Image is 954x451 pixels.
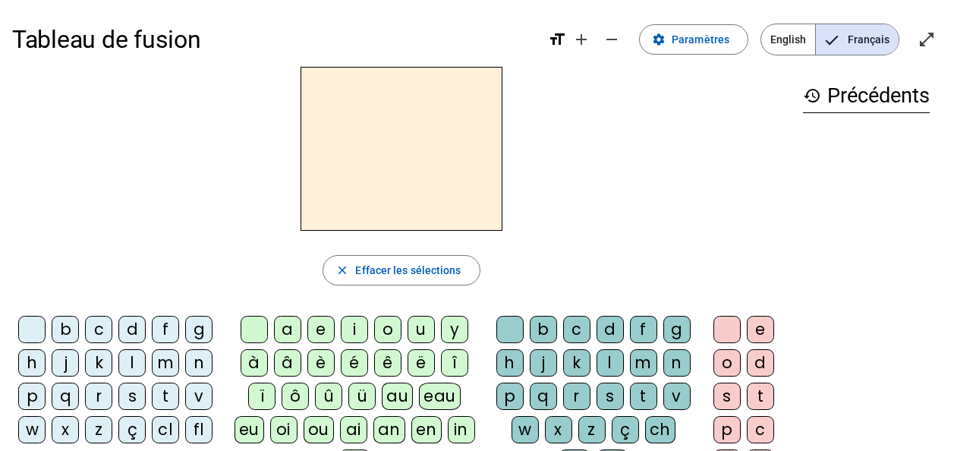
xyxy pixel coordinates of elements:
div: c [85,316,112,343]
mat-icon: add [572,30,590,49]
div: c [747,416,774,443]
button: Paramètres [639,24,748,55]
span: English [761,24,815,55]
div: o [374,316,401,343]
div: v [663,383,691,410]
div: à [241,349,268,377]
div: cl [152,416,179,443]
div: j [52,349,79,377]
div: h [18,349,46,377]
div: ô [282,383,309,410]
div: n [663,349,691,377]
div: e [307,316,335,343]
div: eu [235,416,264,443]
div: j [530,349,557,377]
div: t [630,383,657,410]
div: s [118,383,146,410]
div: ü [348,383,376,410]
div: ç [118,416,146,443]
mat-icon: settings [652,33,666,46]
h3: Précédents [803,79,930,113]
div: â [274,349,301,377]
div: w [18,416,46,443]
div: r [85,383,112,410]
div: z [85,416,112,443]
div: ai [340,416,367,443]
div: y [441,316,468,343]
button: Effacer les sélections [323,255,480,285]
mat-icon: remove [603,30,621,49]
div: q [530,383,557,410]
div: ë [408,349,435,377]
div: au [382,383,413,410]
div: h [496,349,524,377]
div: v [185,383,213,410]
div: é [341,349,368,377]
div: in [448,416,475,443]
div: fl [185,416,213,443]
div: s [597,383,624,410]
div: t [152,383,179,410]
div: q [52,383,79,410]
span: Français [816,24,899,55]
div: l [597,349,624,377]
div: f [152,316,179,343]
h1: Tableau de fusion [12,15,536,64]
mat-icon: format_size [548,30,566,49]
div: s [713,383,741,410]
div: û [315,383,342,410]
div: an [373,416,405,443]
div: e [747,316,774,343]
div: ï [248,383,275,410]
div: î [441,349,468,377]
div: o [713,349,741,377]
div: d [118,316,146,343]
div: g [185,316,213,343]
div: z [578,416,606,443]
mat-icon: history [803,87,821,105]
div: p [18,383,46,410]
div: u [408,316,435,343]
div: m [630,349,657,377]
div: ch [645,416,675,443]
div: c [563,316,590,343]
div: eau [419,383,461,410]
div: t [747,383,774,410]
span: Effacer les sélections [355,261,461,279]
div: n [185,349,213,377]
div: ou [304,416,334,443]
div: k [85,349,112,377]
div: p [496,383,524,410]
div: b [530,316,557,343]
div: en [411,416,442,443]
mat-button-toggle-group: Language selection [760,24,899,55]
div: m [152,349,179,377]
div: ê [374,349,401,377]
div: f [630,316,657,343]
mat-icon: close [335,263,349,277]
div: k [563,349,590,377]
div: è [307,349,335,377]
div: oi [270,416,298,443]
div: x [545,416,572,443]
div: b [52,316,79,343]
div: ç [612,416,639,443]
div: g [663,316,691,343]
mat-icon: open_in_full [918,30,936,49]
div: l [118,349,146,377]
div: w [512,416,539,443]
div: d [597,316,624,343]
button: Entrer en plein écran [911,24,942,55]
div: d [747,349,774,377]
button: Augmenter la taille de la police [566,24,597,55]
div: i [341,316,368,343]
button: Diminuer la taille de la police [597,24,627,55]
div: r [563,383,590,410]
span: Paramètres [672,30,729,49]
div: x [52,416,79,443]
div: p [713,416,741,443]
div: a [274,316,301,343]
